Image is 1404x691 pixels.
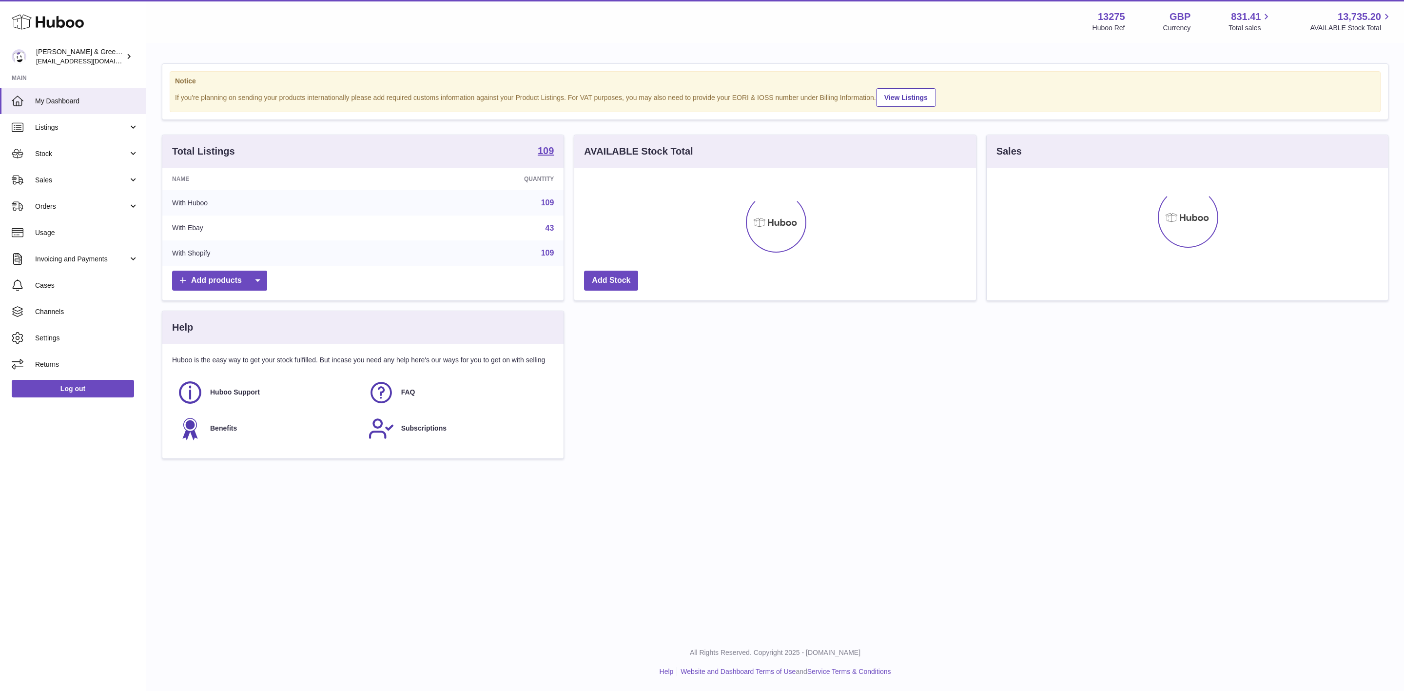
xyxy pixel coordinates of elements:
[36,47,124,66] div: [PERSON_NAME] & Green Ltd
[541,198,554,207] a: 109
[35,202,128,211] span: Orders
[401,388,415,397] span: FAQ
[538,146,554,158] a: 109
[584,271,638,291] a: Add Stock
[876,88,936,107] a: View Listings
[172,355,554,365] p: Huboo is the easy way to get your stock fulfilled. But incase you need any help here's our ways f...
[154,648,1396,657] p: All Rights Reserved. Copyright 2025 - [DOMAIN_NAME]
[12,380,134,397] a: Log out
[1310,23,1392,33] span: AVAILABLE Stock Total
[379,168,564,190] th: Quantity
[660,668,674,675] a: Help
[35,281,138,290] span: Cases
[35,228,138,237] span: Usage
[546,224,554,232] a: 43
[1098,10,1125,23] strong: 13275
[1338,10,1381,23] span: 13,735.20
[162,190,379,216] td: With Huboo
[36,57,143,65] span: [EMAIL_ADDRESS][DOMAIN_NAME]
[35,307,138,316] span: Channels
[175,77,1375,86] strong: Notice
[35,255,128,264] span: Invoicing and Payments
[1228,23,1272,33] span: Total sales
[1310,10,1392,33] a: 13,735.20 AVAILABLE Stock Total
[175,87,1375,107] div: If you're planning on sending your products internationally please add required customs informati...
[541,249,554,257] a: 109
[807,668,891,675] a: Service Terms & Conditions
[12,49,26,64] img: internalAdmin-13275@internal.huboo.com
[584,145,693,158] h3: AVAILABLE Stock Total
[368,379,549,406] a: FAQ
[538,146,554,156] strong: 109
[35,97,138,106] span: My Dashboard
[401,424,447,433] span: Subscriptions
[172,145,235,158] h3: Total Listings
[1170,10,1190,23] strong: GBP
[681,668,796,675] a: Website and Dashboard Terms of Use
[35,176,128,185] span: Sales
[162,216,379,241] td: With Ebay
[1092,23,1125,33] div: Huboo Ref
[35,123,128,132] span: Listings
[210,388,260,397] span: Huboo Support
[368,415,549,442] a: Subscriptions
[35,334,138,343] span: Settings
[177,379,358,406] a: Huboo Support
[1231,10,1261,23] span: 831.41
[1163,23,1191,33] div: Currency
[172,271,267,291] a: Add products
[996,145,1022,158] h3: Sales
[162,240,379,266] td: With Shopify
[35,360,138,369] span: Returns
[177,415,358,442] a: Benefits
[172,321,193,334] h3: Help
[1228,10,1272,33] a: 831.41 Total sales
[162,168,379,190] th: Name
[210,424,237,433] span: Benefits
[677,667,891,676] li: and
[35,149,128,158] span: Stock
